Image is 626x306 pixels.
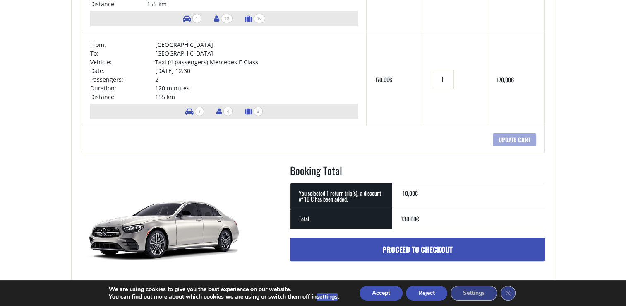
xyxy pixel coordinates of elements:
[155,66,358,75] td: [DATE] 12:30
[195,107,204,116] span: 1
[451,286,497,301] button: Settings
[389,75,392,84] span: €
[418,265,547,289] iframe: Secure express checkout frame
[155,58,358,66] td: Taxi (4 passengers) Mercedes E Class
[90,84,155,92] td: Duration:
[290,209,392,229] th: Total
[360,286,403,301] button: Accept
[221,14,233,23] span: 10
[496,75,514,84] bdi: 170,00
[90,75,155,84] td: Passengers:
[90,40,155,49] td: From:
[254,14,265,23] span: 10
[109,286,339,293] p: We are using cookies to give you the best experience on our website.
[212,104,237,119] li: Number of passengers
[109,293,339,301] p: You can find out more about which cookies we are using or switch them off in .
[90,58,155,66] td: Vehicle:
[210,11,237,26] li: Number of passengers
[90,92,155,101] td: Distance:
[432,70,454,89] input: Transfers quantity
[416,214,419,223] span: €
[179,11,206,26] li: Number of vehicles
[290,183,392,209] th: You selected 1 return trip(s), a discount of 10 € has been added.
[181,104,208,119] li: Number of vehicles
[192,14,201,23] span: 1
[155,40,358,49] td: [GEOGRAPHIC_DATA]
[254,107,263,116] span: 3
[90,49,155,58] td: To:
[317,293,338,301] button: settings
[288,265,417,289] iframe: Secure express checkout frame
[501,286,516,301] button: Close GDPR Cookie Banner
[511,75,514,84] span: €
[223,107,233,116] span: 4
[82,163,247,287] img: Taxi (4 passengers) Mercedes E Class
[406,286,447,301] button: Reject
[241,11,269,26] li: Number of luggage items
[155,84,358,92] td: 120 minutes
[401,214,419,223] bdi: 330,00
[375,75,392,84] bdi: 170,00
[155,49,358,58] td: [GEOGRAPHIC_DATA]
[155,92,358,101] td: 155 km
[493,133,536,146] input: Update cart
[90,66,155,75] td: Date:
[401,189,418,197] bdi: -10,00
[290,238,545,262] a: Proceed to checkout
[290,163,545,183] h2: Booking Total
[415,189,418,197] span: €
[155,75,358,84] td: 2
[241,104,267,119] li: Number of luggage items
